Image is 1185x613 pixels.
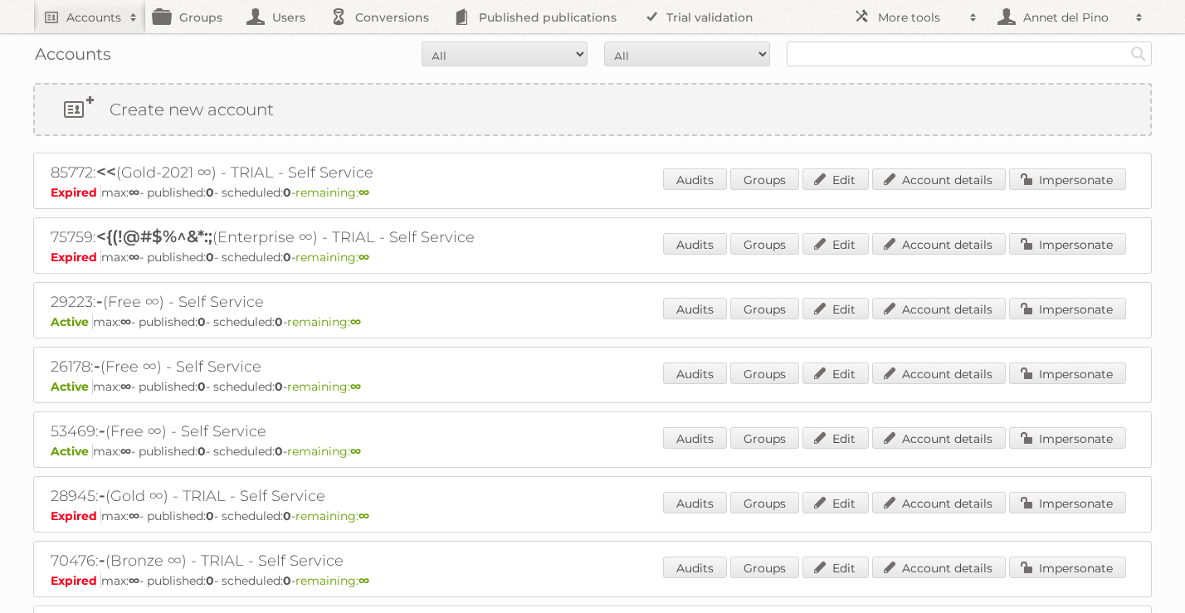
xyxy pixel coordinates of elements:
a: Groups [730,427,799,449]
a: Impersonate [1009,492,1126,513]
span: remaining: [287,444,361,459]
a: Groups [730,492,799,513]
a: Impersonate [1009,362,1126,384]
a: Edit [802,233,869,255]
p: max: - published: - scheduled: - [51,444,1134,459]
strong: 0 [283,250,291,265]
a: Groups [730,233,799,255]
a: Account details [872,298,1006,319]
span: remaining: [295,573,369,588]
a: Account details [872,362,1006,384]
span: remaining: [287,314,361,329]
p: max: - published: - scheduled: - [51,379,1134,394]
span: - [99,485,105,505]
strong: ∞ [129,185,139,200]
a: Edit [802,168,869,190]
a: Account details [872,557,1006,578]
span: remaining: [295,185,369,200]
strong: ∞ [120,379,131,394]
strong: 0 [206,250,214,265]
strong: ∞ [120,444,131,459]
strong: ∞ [358,573,369,588]
span: - [99,421,105,440]
a: Account details [872,168,1006,190]
span: Expired [51,185,101,200]
h2: 70476: (Bronze ∞) - TRIAL - Self Service [51,550,632,572]
a: Audits [663,492,727,513]
a: Impersonate [1009,427,1126,449]
a: Impersonate [1009,557,1126,578]
a: Account details [872,492,1006,513]
a: Groups [730,298,799,319]
strong: 0 [197,444,206,459]
strong: 0 [275,379,283,394]
p: max: - published: - scheduled: - [51,314,1134,329]
a: Impersonate [1009,298,1126,319]
strong: ∞ [358,185,369,200]
strong: 0 [275,444,283,459]
a: Account details [872,427,1006,449]
h2: 28945: (Gold ∞) - TRIAL - Self Service [51,485,632,507]
p: max: - published: - scheduled: - [51,185,1134,200]
a: Edit [802,492,869,513]
strong: ∞ [120,314,131,329]
span: Expired [51,508,101,523]
a: Edit [802,557,869,578]
h2: More tools [878,9,961,26]
span: << [96,162,116,182]
p: max: - published: - scheduled: - [51,250,1134,265]
strong: 0 [206,573,214,588]
a: Groups [730,168,799,190]
a: Edit [802,362,869,384]
strong: ∞ [358,250,369,265]
strong: ∞ [129,250,139,265]
strong: 0 [206,508,214,523]
p: max: - published: - scheduled: - [51,508,1134,523]
a: Audits [663,557,727,578]
strong: 0 [275,314,283,329]
strong: ∞ [358,508,369,523]
strong: 0 [197,379,206,394]
h2: 75759: (Enterprise ∞) - TRIAL - Self Service [51,226,632,248]
a: Groups [730,557,799,578]
strong: ∞ [129,573,139,588]
a: Audits [663,362,727,384]
strong: ∞ [350,314,361,329]
a: Impersonate [1009,168,1126,190]
a: Audits [663,298,727,319]
strong: ∞ [350,444,361,459]
strong: ∞ [129,508,139,523]
span: - [96,291,103,311]
input: Search [1126,41,1151,66]
span: <{(!@#$%^&*:; [96,226,212,246]
a: Audits [663,168,727,190]
strong: 0 [197,314,206,329]
h2: Annet del Pino [1019,9,1127,26]
a: Audits [663,233,727,255]
a: Account details [872,233,1006,255]
a: Groups [730,362,799,384]
h2: 26178: (Free ∞) - Self Service [51,356,632,377]
h2: 85772: (Gold-2021 ∞) - TRIAL - Self Service [51,162,632,183]
span: - [94,356,100,376]
a: Edit [802,427,869,449]
span: - [99,550,105,570]
strong: 0 [206,185,214,200]
span: remaining: [287,379,361,394]
h2: 29223: (Free ∞) - Self Service [51,291,632,313]
h2: 53469: (Free ∞) - Self Service [51,421,632,442]
a: Audits [663,427,727,449]
a: Create new account [35,85,1150,134]
strong: ∞ [350,379,361,394]
span: remaining: [295,508,369,523]
strong: 0 [283,573,291,588]
p: max: - published: - scheduled: - [51,573,1134,588]
a: Impersonate [1009,233,1126,255]
span: Expired [51,573,101,588]
span: remaining: [295,250,369,265]
span: Expired [51,250,101,265]
a: Edit [802,298,869,319]
strong: 0 [283,185,291,200]
h2: Accounts [66,9,121,26]
strong: 0 [283,508,291,523]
